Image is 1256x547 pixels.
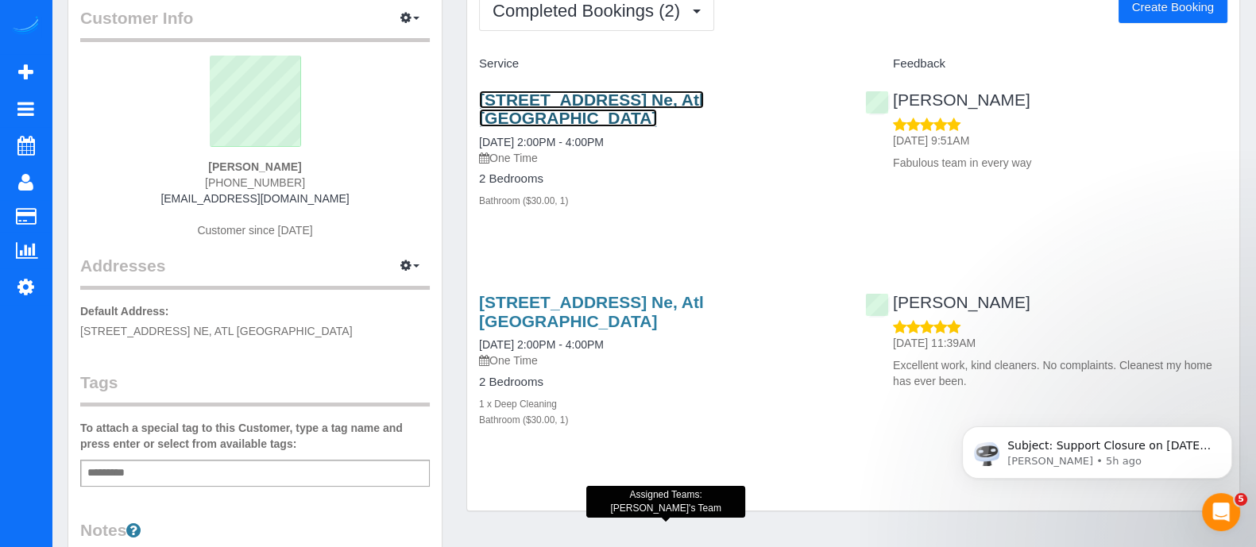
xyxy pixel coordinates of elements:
[938,393,1256,504] iframe: Intercom notifications message
[80,303,169,319] label: Default Address:
[479,293,704,329] a: [STREET_ADDRESS] Ne, Atl [GEOGRAPHIC_DATA]
[80,420,430,452] label: To attach a special tag to this Customer, type a tag name and press enter or select from availabl...
[865,91,1030,109] a: [PERSON_NAME]
[479,195,568,206] small: Bathroom ($30.00, 1)
[479,338,604,351] a: [DATE] 2:00PM - 4:00PM
[1202,493,1240,531] iframe: Intercom live chat
[80,6,430,42] legend: Customer Info
[893,335,1227,351] p: [DATE] 11:39AM
[865,293,1030,311] a: [PERSON_NAME]
[479,399,557,410] small: 1 x Deep Cleaning
[80,325,353,337] span: [STREET_ADDRESS] NE, ATL [GEOGRAPHIC_DATA]
[479,376,841,389] h4: 2 Bedrooms
[479,91,704,127] a: [STREET_ADDRESS] Ne, Atl [GEOGRAPHIC_DATA]
[479,414,568,426] small: Bathroom ($30.00, 1)
[80,371,430,406] legend: Tags
[893,357,1227,389] p: Excellent work, kind cleaners. No complaints. Cleanest my home has ever been.
[1235,493,1247,506] span: 5
[893,155,1227,171] p: Fabulous team in every way
[10,16,41,38] img: Automaid Logo
[479,150,841,166] p: One Time
[197,224,312,237] span: Customer since [DATE]
[479,57,841,71] h4: Service
[160,192,349,205] a: [EMAIL_ADDRESS][DOMAIN_NAME]
[208,160,301,173] strong: [PERSON_NAME]
[479,172,841,186] h4: 2 Bedrooms
[493,1,688,21] span: Completed Bookings (2)
[205,176,305,189] span: [PHONE_NUMBER]
[479,136,604,148] a: [DATE] 2:00PM - 4:00PM
[479,352,841,368] p: One Time
[865,57,1227,71] h4: Feedback
[893,133,1227,148] p: [DATE] 9:51AM
[586,486,745,518] div: Assigned Teams: [PERSON_NAME]'s Team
